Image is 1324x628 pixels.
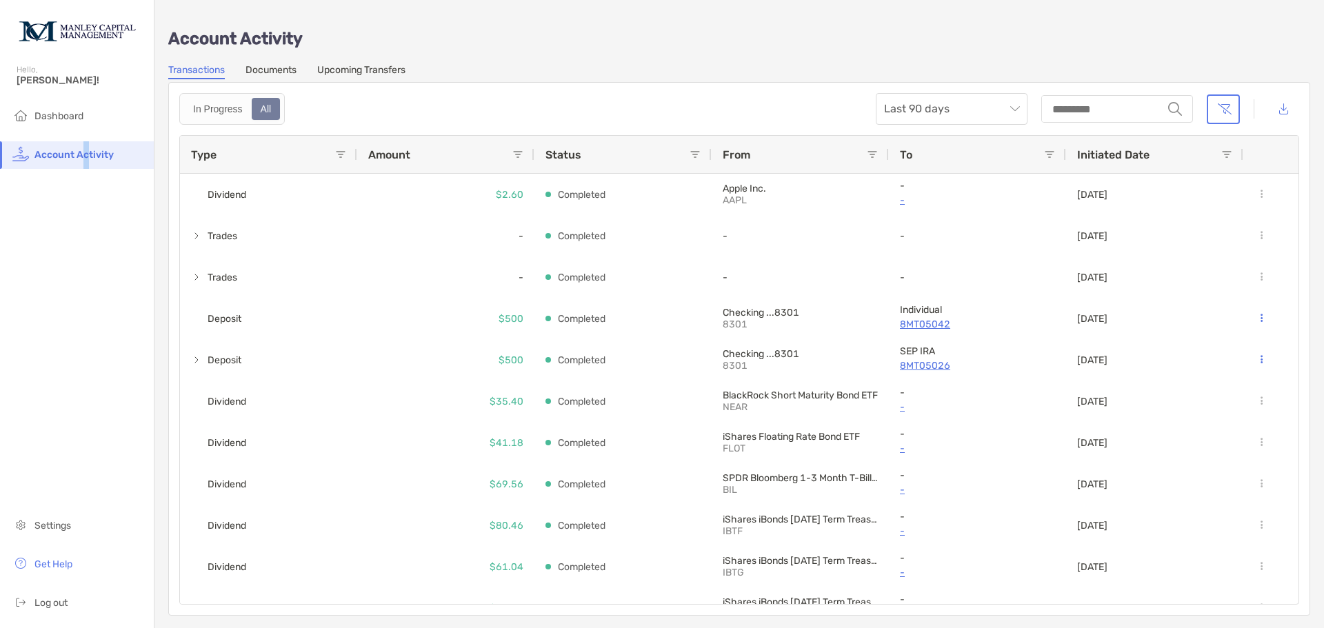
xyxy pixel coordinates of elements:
span: Dividend [208,390,246,413]
p: SEP IRA [900,345,1055,357]
p: Completed [558,558,605,576]
span: From [723,148,750,161]
a: - [900,192,1055,209]
p: Individual [900,304,1055,316]
a: 8MT05042 [900,316,1055,333]
p: iShares iBonds Dec 2027 Term Treasury ETF [723,596,878,608]
span: Log out [34,597,68,609]
div: segmented control [179,93,285,125]
p: $500 [499,352,523,369]
a: - [900,440,1055,457]
p: iShares iBonds Dec 2025 Term Treasury ETF [723,514,878,525]
p: $80.46 [490,517,523,534]
p: [DATE] [1077,561,1107,573]
span: Initiated Date [1077,148,1150,161]
p: - [723,272,878,283]
span: Dashboard [34,110,83,122]
img: get-help icon [12,555,29,571]
p: $42.19 [490,600,523,617]
p: Account Activity [168,30,1310,48]
span: Settings [34,520,71,531]
span: Last 90 days [884,94,1019,124]
p: Completed [558,476,605,493]
div: In Progress [185,99,250,119]
p: $61.04 [490,558,523,576]
a: - [900,481,1055,498]
p: $41.18 [490,434,523,452]
p: - [900,387,1055,398]
p: Completed [558,393,605,410]
a: - [900,564,1055,581]
p: [DATE] [1077,189,1107,201]
button: Clear filters [1207,94,1240,124]
img: input icon [1168,102,1182,116]
p: Checking ...8301 [723,348,878,360]
p: - [900,180,1055,192]
p: [DATE] [1077,396,1107,407]
span: Get Help [34,558,72,570]
p: Apple Inc. [723,183,878,194]
p: AAPL [723,194,819,206]
p: - [900,230,1055,242]
p: - [900,511,1055,523]
a: - [900,398,1055,416]
p: BlackRock Short Maturity Bond ETF [723,389,878,401]
p: - [900,272,1055,283]
p: - [900,523,1055,540]
span: Dividend [208,556,246,578]
p: [DATE] [1077,520,1107,531]
p: SPDR Bloomberg 1-3 Month T-Bill ETF [723,472,878,484]
p: [DATE] [1077,313,1107,325]
p: 8301 [723,318,819,330]
div: - [357,215,534,256]
p: - [900,594,1055,605]
p: BIL [723,484,819,496]
span: To [900,148,912,161]
p: Completed [558,352,605,369]
img: household icon [12,107,29,123]
p: Checking ...8301 [723,307,878,318]
span: Trades [208,266,237,289]
span: Trades [208,225,237,247]
span: Amount [368,148,410,161]
div: - [357,256,534,298]
span: Dividend [208,183,246,206]
p: Completed [558,227,605,245]
p: Completed [558,269,605,286]
span: Account Activity [34,149,114,161]
span: Status [545,148,581,161]
p: Completed [558,517,605,534]
p: - [900,469,1055,481]
span: Deposit [208,349,241,372]
span: Dividend [208,514,246,537]
p: - [900,552,1055,564]
img: logout icon [12,594,29,610]
p: - [723,230,878,242]
div: All [253,99,279,119]
p: $35.40 [490,393,523,410]
p: [DATE] [1077,272,1107,283]
a: Documents [245,64,297,79]
p: IBTG [723,567,819,578]
span: Deposit [208,307,241,330]
p: Completed [558,310,605,327]
p: $2.60 [496,186,523,203]
span: [PERSON_NAME]! [17,74,146,86]
a: Upcoming Transfers [317,64,405,79]
a: 8MT05026 [900,357,1055,374]
p: NEAR [723,401,819,413]
p: - [900,428,1055,440]
span: Dividend [208,597,246,620]
span: Type [191,148,217,161]
a: Transactions [168,64,225,79]
p: [DATE] [1077,354,1107,366]
p: $69.56 [490,476,523,493]
p: 8301 [723,360,819,372]
span: Dividend [208,473,246,496]
p: Completed [558,600,605,617]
